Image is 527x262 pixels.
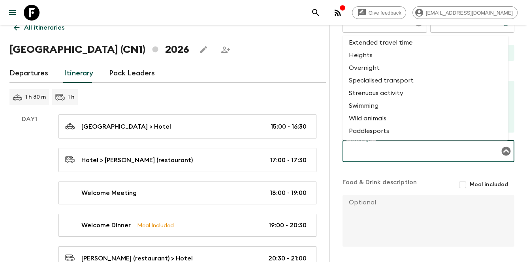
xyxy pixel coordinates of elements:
[81,155,193,165] p: Hotel > [PERSON_NAME] (restaurant)
[58,148,316,172] a: Hotel > [PERSON_NAME] (restaurant)17:00 - 17:30
[25,93,46,101] p: 1 h 30 m
[343,62,508,74] li: Overnight
[422,10,517,16] span: [EMAIL_ADDRESS][DOMAIN_NAME]
[470,181,508,189] span: Meal included
[109,64,155,83] a: Pack Leaders
[24,23,64,32] p: All itineraries
[343,36,508,49] li: Extended travel time
[9,20,69,36] a: All itineraries
[364,10,406,16] span: Give feedback
[218,42,233,58] span: Share this itinerary
[343,178,417,192] p: Food & Drink description
[58,214,316,237] a: Welcome DinnerMeal Included19:00 - 20:30
[81,188,137,198] p: Welcome Meeting
[271,122,307,131] p: 15:00 - 16:30
[343,87,508,99] li: Strenuous activity
[68,93,75,101] p: 1 h
[58,114,316,138] a: [GEOGRAPHIC_DATA] > Hotel15:00 - 16:30
[343,125,508,137] li: Paddlesports
[9,114,49,124] p: Day 1
[137,221,174,230] p: Meal Included
[81,221,131,230] p: Welcome Dinner
[343,112,508,125] li: Wild animals
[501,146,512,157] button: Close
[308,5,324,21] button: search adventures
[9,64,48,83] a: Departures
[5,5,21,21] button: menu
[343,74,508,87] li: Specialised transport
[270,188,307,198] p: 18:00 - 19:00
[352,6,406,19] a: Give feedback
[58,182,316,204] a: Welcome Meeting18:00 - 19:00
[269,221,307,230] p: 19:00 - 20:30
[270,155,307,165] p: 17:00 - 17:30
[343,49,508,62] li: Heights
[196,42,211,58] button: Edit this itinerary
[64,64,93,83] a: Itinerary
[343,99,508,112] li: Swimming
[412,6,518,19] div: [EMAIL_ADDRESS][DOMAIN_NAME]
[9,42,189,58] h1: [GEOGRAPHIC_DATA] (CN1) 2026
[81,122,171,131] p: [GEOGRAPHIC_DATA] > Hotel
